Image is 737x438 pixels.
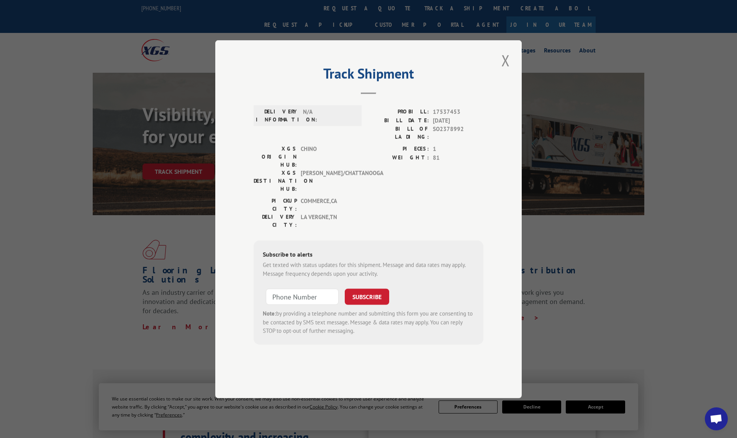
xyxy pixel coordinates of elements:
div: Subscribe to alerts [263,250,474,261]
button: SUBSCRIBE [345,289,389,305]
span: [DATE] [433,116,483,125]
span: 17537453 [433,108,483,116]
span: [PERSON_NAME]/CHATTANOOGA [301,169,352,193]
span: SO2378992 [433,125,483,141]
label: BILL DATE: [368,116,429,125]
label: PICKUP CITY: [254,197,297,213]
span: CHINO [301,145,352,169]
label: PIECES: [368,145,429,154]
button: Close modal [499,50,512,71]
span: N/A [303,108,355,124]
label: DELIVERY CITY: [254,213,297,229]
label: BILL OF LADING: [368,125,429,141]
div: by providing a telephone number and submitting this form you are consenting to be contacted by SM... [263,309,474,335]
label: DELIVERY INFORMATION: [256,108,299,124]
span: COMMERCE , CA [301,197,352,213]
label: PROBILL: [368,108,429,116]
span: LA VERGNE , TN [301,213,352,229]
span: 1 [433,145,483,154]
label: WEIGHT: [368,153,429,162]
h2: Track Shipment [254,68,483,83]
div: Get texted with status updates for this shipment. Message and data rates may apply. Message frequ... [263,261,474,278]
input: Phone Number [266,289,339,305]
a: Open chat [705,407,728,430]
label: XGS ORIGIN HUB: [254,145,297,169]
strong: Note: [263,310,276,317]
span: 81 [433,153,483,162]
label: XGS DESTINATION HUB: [254,169,297,193]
